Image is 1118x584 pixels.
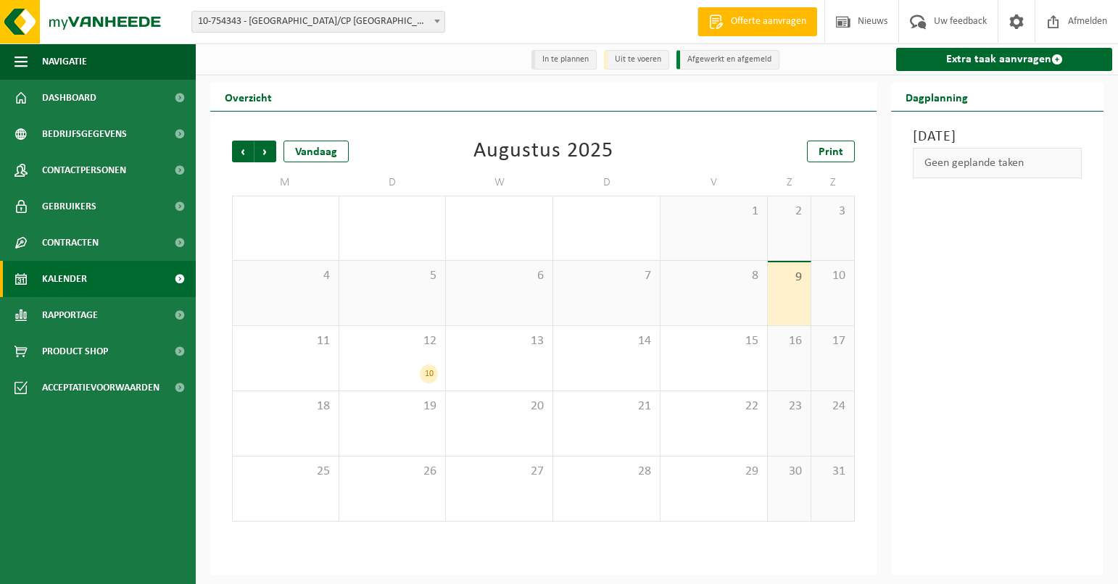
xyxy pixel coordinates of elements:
[553,170,661,196] td: D
[240,399,331,414] span: 18
[775,333,803,349] span: 16
[727,14,810,29] span: Offerte aanvragen
[819,204,847,220] span: 3
[819,333,847,349] span: 17
[668,333,760,349] span: 15
[891,83,982,111] h2: Dagplanning
[819,268,847,284] span: 10
[453,399,545,414] span: 20
[42,188,96,225] span: Gebruikers
[42,116,127,152] span: Bedrijfsgegevens
[42,80,96,116] span: Dashboard
[775,270,803,285] span: 9
[697,7,817,36] a: Offerte aanvragen
[446,170,553,196] td: W
[676,50,779,70] li: Afgewerkt en afgemeld
[775,464,803,480] span: 30
[453,464,545,480] span: 27
[661,170,768,196] td: V
[42,370,160,406] span: Acceptatievoorwaarden
[42,152,126,188] span: Contactpersonen
[453,268,545,284] span: 6
[775,204,803,220] span: 2
[668,204,760,220] span: 1
[283,141,349,162] div: Vandaag
[192,12,444,32] span: 10-754343 - MIWA/CP NIEUWKERKEN-WAAS - NIEUWKERKEN-WAAS
[811,170,855,196] td: Z
[819,146,843,158] span: Print
[768,170,811,196] td: Z
[42,297,98,333] span: Rapportage
[913,126,1082,148] h3: [DATE]
[819,464,847,480] span: 31
[453,333,545,349] span: 13
[42,225,99,261] span: Contracten
[240,464,331,480] span: 25
[42,333,108,370] span: Product Shop
[254,141,276,162] span: Volgende
[913,148,1082,178] div: Geen geplande taken
[473,141,613,162] div: Augustus 2025
[668,464,760,480] span: 29
[668,399,760,414] span: 22
[42,43,87,80] span: Navigatie
[896,48,1112,71] a: Extra taak aanvragen
[210,83,286,111] h2: Overzicht
[531,50,597,70] li: In te plannen
[560,268,653,284] span: 7
[240,333,331,349] span: 11
[240,268,331,284] span: 4
[420,364,438,383] div: 10
[347,333,439,349] span: 12
[819,399,847,414] span: 24
[191,11,445,33] span: 10-754343 - MIWA/CP NIEUWKERKEN-WAAS - NIEUWKERKEN-WAAS
[347,464,439,480] span: 26
[807,141,855,162] a: Print
[347,399,439,414] span: 19
[668,268,760,284] span: 8
[560,333,653,349] span: 14
[560,399,653,414] span: 21
[42,261,87,297] span: Kalender
[347,268,439,284] span: 5
[604,50,669,70] li: Uit te voeren
[339,170,447,196] td: D
[232,141,254,162] span: Vorige
[560,464,653,480] span: 28
[232,170,339,196] td: M
[775,399,803,414] span: 23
